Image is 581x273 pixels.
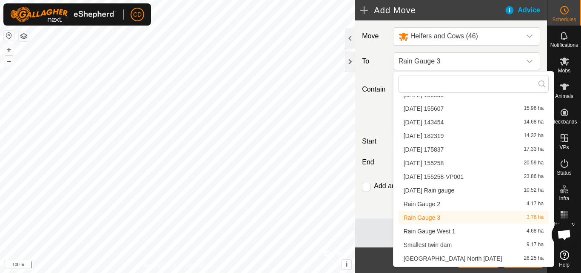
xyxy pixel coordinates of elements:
[10,7,117,22] img: Gallagher Logo
[547,247,581,271] a: Help
[504,5,547,15] div: Advice
[554,221,575,227] span: Heatmap
[4,56,14,66] button: –
[404,160,444,166] span: [DATE] 155258
[399,239,549,251] li: Smallest twin dam
[395,28,521,45] span: Heifers and Cows
[527,228,544,234] span: 4.68 ha
[404,133,444,139] span: [DATE] 182319
[527,215,544,221] span: 3.76 ha
[359,52,389,70] label: To
[399,211,549,224] li: Rain Gauge 3
[399,252,549,265] li: Twin Dam North 2025-08-25
[521,53,538,70] div: dropdown trigger
[524,256,544,262] span: 26.25 ha
[346,261,347,268] span: i
[133,10,142,19] span: CD
[524,160,544,166] span: 20.59 ha
[4,45,14,55] button: +
[360,5,504,15] h2: Add Move
[524,147,544,152] span: 17.33 ha
[404,187,455,193] span: [DATE] Rain gauge
[524,106,544,112] span: 15.96 ha
[399,143,549,156] li: 2025-07-20 175837
[404,92,444,98] span: [DATE] 135055
[404,174,464,180] span: [DATE] 155258-VP001
[399,184,549,197] li: 2025-08-21 Rain gauge
[524,119,544,125] span: 14.68 ha
[558,68,570,73] span: Mobs
[395,53,521,70] span: Rain Gauge 3
[359,84,389,95] label: Contain
[524,133,544,139] span: 14.32 ha
[559,145,569,150] span: VPs
[524,174,544,180] span: 23.86 ha
[4,31,14,41] button: Reset Map
[359,136,389,147] label: Start
[552,222,577,247] div: Open chat
[551,119,577,124] span: Neckbands
[374,183,462,190] label: Add another scheduled move
[404,201,440,207] span: Rain Gauge 2
[399,129,549,142] li: 2025-07-07 182319
[399,157,549,170] li: 2025-07-31 155258
[399,198,549,210] li: Rain Gauge 2
[144,262,176,270] a: Privacy Policy
[552,17,576,22] span: Schedules
[521,28,538,45] div: dropdown trigger
[404,147,444,152] span: [DATE] 175837
[19,31,29,41] button: Map Layers
[404,106,444,112] span: [DATE] 155607
[527,201,544,207] span: 4.17 ha
[399,116,549,129] li: 2025-07-07 143454
[524,187,544,193] span: 10.52 ha
[404,119,444,125] span: [DATE] 143454
[555,94,573,99] span: Animals
[399,225,549,238] li: Rain Gauge West 1
[186,262,211,270] a: Contact Us
[550,43,578,48] span: Notifications
[342,260,351,269] button: i
[404,228,456,234] span: Rain Gauge West 1
[410,32,478,40] span: Heifers and Cows (46)
[557,170,571,175] span: Status
[359,27,389,46] label: Move
[404,242,452,248] span: Smallest twin dam
[404,256,502,262] span: [GEOGRAPHIC_DATA] North [DATE]
[399,102,549,115] li: 2025-06-24 155607
[559,196,569,201] span: Infra
[359,157,389,167] label: End
[559,262,570,267] span: Help
[527,242,544,248] span: 9.17 ha
[404,215,440,221] span: Rain Gauge 3
[399,170,549,183] li: 2025-07-31 155258-VP001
